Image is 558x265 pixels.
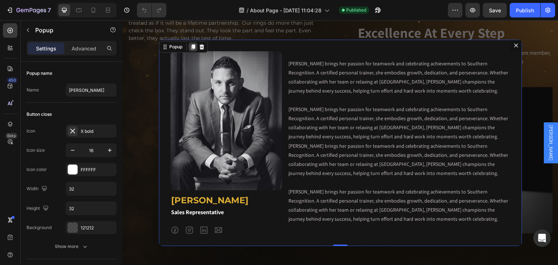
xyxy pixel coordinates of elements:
[81,167,115,173] div: FFFFFF
[35,26,97,34] p: Popup
[516,7,534,14] div: Publish
[27,87,39,93] div: Name
[27,111,52,118] div: Button close
[27,224,52,231] div: Background
[36,45,56,52] p: Settings
[425,105,432,140] span: [PERSON_NAME]
[489,7,501,13] span: Save
[27,204,50,213] div: Height
[510,3,540,17] button: Publish
[137,3,166,17] div: Undo/Redo
[483,3,507,17] button: Save
[250,7,322,14] span: About Page - [DATE] 11:04:28
[27,70,52,77] div: Popup name
[81,225,115,231] div: 121212
[7,77,17,83] div: 450
[27,240,117,253] button: Show more
[72,45,96,52] p: Advanced
[55,243,89,250] div: Show more
[247,7,248,14] span: /
[48,174,159,186] h2: [PERSON_NAME]
[27,128,35,134] div: Icon
[533,229,551,247] div: Open Intercom Messenger
[81,128,115,135] div: X bold
[3,3,54,17] button: 7
[27,147,45,154] div: Icon size
[48,31,159,170] img: gempages_494420152121558133-4db5433b-6fb5-4da8-8085-0d04551d74ca.png
[166,39,387,204] p: [PERSON_NAME] brings her passion for teamwork and celebrating achievements to Southern Recognitio...
[66,182,116,195] input: Auto
[45,23,61,30] div: Popup
[36,19,400,226] div: Dialog content
[5,133,17,139] div: Beta
[36,19,400,226] div: Dialog body
[346,7,366,13] span: Published
[122,20,558,265] iframe: Design area
[27,184,49,194] div: Width
[27,166,47,173] div: Icon color
[66,83,117,97] input: E.g. New popup
[49,187,159,197] p: Sales Representative
[66,202,116,215] input: Auto
[48,6,51,15] p: 7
